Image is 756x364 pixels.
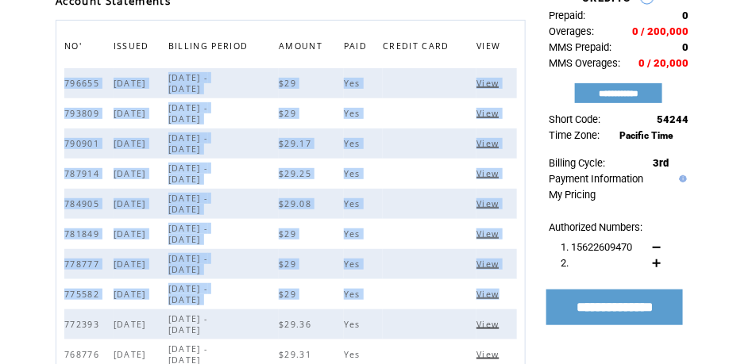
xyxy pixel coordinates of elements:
span: $29.08 [279,198,315,209]
span: 790901 [64,138,103,149]
span: Click to view this bill [476,198,503,209]
span: 0 / 200,000 [632,25,688,37]
span: 54244 [657,113,688,125]
a: View [476,78,503,87]
span: [DATE] [114,108,150,119]
span: 0 [682,41,688,53]
span: ISSUED [114,36,153,59]
span: Yes [344,138,364,149]
span: [DATE] [114,259,150,270]
span: [DATE] - [DATE] [168,132,208,155]
span: $29 [279,78,300,89]
span: [DATE] [114,198,150,209]
span: Yes [344,168,364,179]
a: View [476,259,503,268]
a: AMOUNT [279,40,326,50]
span: Yes [344,78,364,89]
span: AMOUNT [279,36,326,59]
span: Time Zone: [549,129,600,141]
a: View [476,228,503,238]
span: [DATE] - [DATE] [168,193,208,215]
span: 796655 [64,78,103,89]
span: [DATE] [114,78,150,89]
a: Payment Information [549,173,643,185]
span: Yes [344,349,364,360]
a: View [476,138,503,148]
span: Click to view this bill [476,349,503,360]
span: $29.36 [279,319,315,330]
span: 3rd [653,157,669,169]
a: PAID [344,40,371,50]
span: Overages: [549,25,594,37]
span: Billing Cycle: [549,157,605,169]
span: [DATE] [114,349,150,360]
span: [DATE] [114,138,150,149]
span: MMS Overages: [549,57,620,69]
a: My Pricing [549,189,596,201]
span: 778777 [64,259,103,270]
span: PAID [344,36,371,59]
span: MMS Prepaid: [549,41,611,53]
span: Click to view this bill [476,78,503,89]
a: View [476,108,503,117]
span: Click to view this bill [476,228,503,239]
span: Click to view this bill [476,259,503,270]
span: [DATE] - [DATE] [168,163,208,185]
span: Click to view this bill [476,289,503,300]
a: View [476,349,503,358]
span: 793809 [64,108,103,119]
img: help.gif [676,175,687,182]
span: 2. [561,257,569,269]
span: [DATE] - [DATE] [168,313,208,335]
span: Yes [344,108,364,119]
span: Prepaid: [549,10,585,21]
span: 784905 [64,198,103,209]
span: Yes [344,228,364,239]
a: NO' [64,40,86,50]
span: 775582 [64,289,103,300]
span: 787914 [64,168,103,179]
span: CREDIT CARD [383,36,453,59]
span: [DATE] - [DATE] [168,223,208,245]
span: 772393 [64,319,103,330]
span: $29 [279,259,300,270]
span: Click to view this bill [476,168,503,179]
span: $29 [279,108,300,119]
span: $29.31 [279,349,315,360]
span: [DATE] - [DATE] [168,72,208,94]
span: Yes [344,198,364,209]
span: NO' [64,36,86,59]
span: $29 [279,228,300,239]
a: View [476,168,503,178]
span: Click to view this bill [476,108,503,119]
span: Pacific Time [619,130,673,141]
span: 1. 15622609470 [561,241,632,253]
span: Yes [344,319,364,330]
span: [DATE] [114,289,150,300]
a: View [476,198,503,208]
a: View [476,289,503,298]
span: [DATE] - [DATE] [168,102,208,125]
span: Click to view this bill [476,319,503,330]
span: $29 [279,289,300,300]
span: 0 [682,10,688,21]
span: 0 / 20,000 [638,57,688,69]
span: BILLING PERIOD [168,36,253,59]
span: $29.25 [279,168,315,179]
a: ISSUED [114,40,153,50]
span: 768776 [64,349,103,360]
span: Authorized Numbers: [549,221,642,233]
span: Yes [344,259,364,270]
span: Click to view this bill [476,138,503,149]
span: VIEW [476,36,504,59]
span: [DATE] - [DATE] [168,253,208,275]
span: Short Code: [549,113,600,125]
span: Yes [344,289,364,300]
span: [DATE] [114,319,150,330]
span: [DATE] - [DATE] [168,283,208,305]
span: [DATE] [114,168,150,179]
a: BILLING PERIOD [168,40,253,50]
span: 781849 [64,228,103,239]
span: $29.17 [279,138,315,149]
span: [DATE] [114,228,150,239]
